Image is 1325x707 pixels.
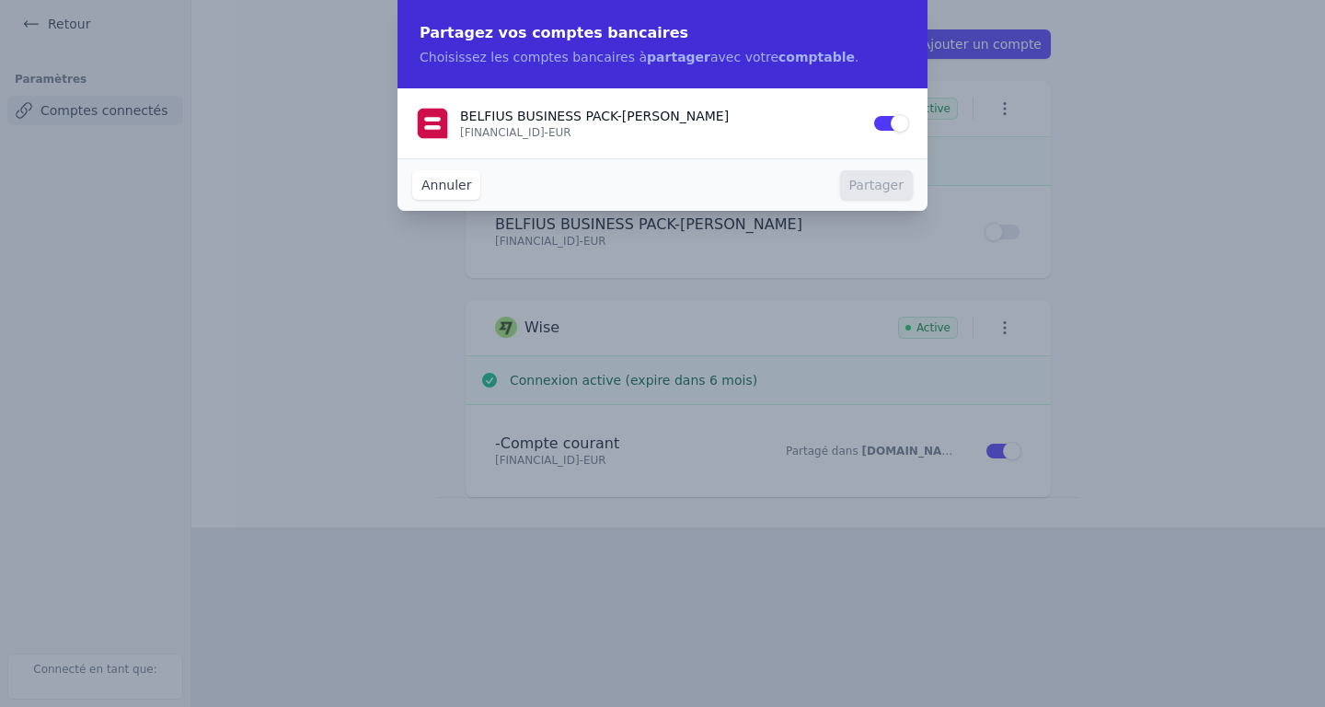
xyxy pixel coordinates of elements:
button: Partager [840,170,913,200]
button: Annuler [412,170,480,200]
p: [FINANCIAL_ID] - EUR [460,125,861,140]
p: BELFIUS BUSINESS PACK - [PERSON_NAME] [460,107,861,125]
h2: Partagez vos comptes bancaires [420,22,905,44]
strong: comptable [778,50,855,64]
strong: partager [647,50,710,64]
p: Choisissez les comptes bancaires à avec votre . [420,48,905,66]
